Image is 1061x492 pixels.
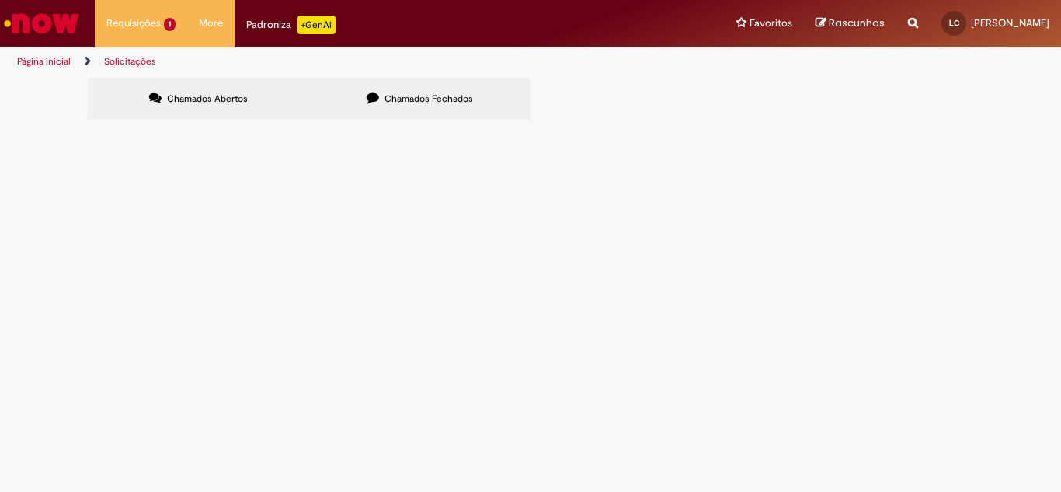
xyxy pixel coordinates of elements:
[384,92,473,105] span: Chamados Fechados
[17,55,71,68] a: Página inicial
[167,92,248,105] span: Chamados Abertos
[12,47,696,76] ul: Trilhas de página
[297,16,336,34] p: +GenAi
[246,16,336,34] div: Padroniza
[971,16,1049,30] span: [PERSON_NAME]
[750,16,792,31] span: Favoritos
[104,55,156,68] a: Solicitações
[829,16,885,30] span: Rascunhos
[164,18,176,31] span: 1
[199,16,223,31] span: More
[816,16,885,31] a: Rascunhos
[106,16,161,31] span: Requisições
[2,8,82,39] img: ServiceNow
[949,18,959,28] span: LC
